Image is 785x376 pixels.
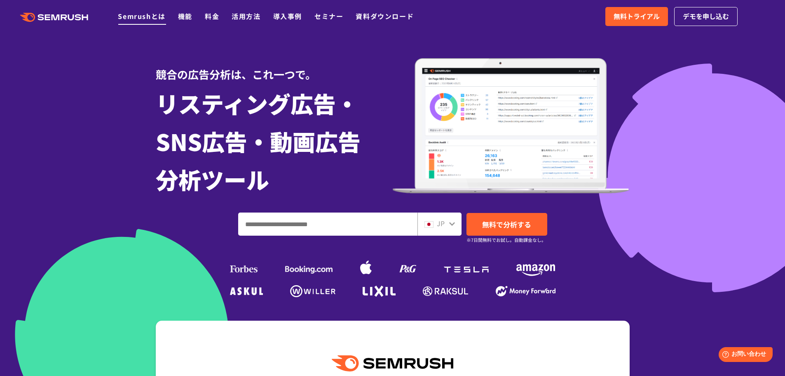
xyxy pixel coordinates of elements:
small: ※7日間無料でお試し。自動課金なし。 [466,236,546,244]
a: 資料ダウンロード [356,11,414,21]
div: 競合の広告分析は、これ一つで。 [156,54,393,82]
iframe: Help widget launcher [712,344,776,367]
a: Semrushとは [118,11,165,21]
h1: リスティング広告・ SNS広告・動画広告 分析ツール [156,84,393,198]
a: 無料トライアル [605,7,668,26]
a: デモを申し込む [674,7,738,26]
input: ドメイン、キーワードまたはURLを入力してください [239,213,417,235]
span: 無料トライアル [614,11,660,22]
a: 活用方法 [232,11,260,21]
a: 機能 [178,11,192,21]
a: 無料で分析する [466,213,547,236]
span: 無料で分析する [482,219,531,229]
span: デモを申し込む [683,11,729,22]
a: セミナー [314,11,343,21]
span: JP [437,218,445,228]
img: Semrush [332,355,453,371]
a: 導入事例 [273,11,302,21]
a: 料金 [205,11,219,21]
